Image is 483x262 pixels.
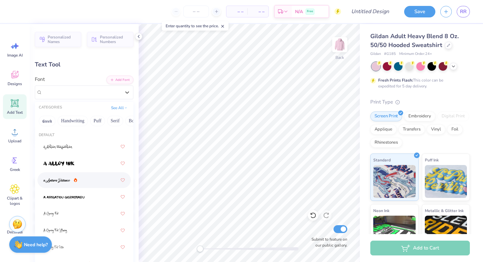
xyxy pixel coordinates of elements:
[106,76,133,84] button: Add Font
[87,32,133,47] button: Personalized Numbers
[427,125,445,134] div: Vinyl
[35,132,133,138] div: Default
[35,32,81,47] button: Personalized Names
[35,60,133,69] div: Text Tool
[43,195,84,200] img: a Arigatou Gozaimasu
[399,51,432,57] span: Minimum Order: 24 +
[308,236,347,248] label: Submit to feature on our public gallery.
[197,246,203,252] div: Accessibility label
[384,51,396,57] span: # G185
[43,178,70,183] img: a Antara Distance
[43,145,73,149] img: a Ahlan Wasahlan
[425,207,464,214] span: Metallic & Glitter Ink
[404,111,435,121] div: Embroidery
[43,245,64,250] img: A Charming Font Outline
[404,6,435,17] button: Save
[7,53,23,58] span: Image AI
[107,116,123,126] button: Serif
[437,111,469,121] div: Digital Print
[100,35,129,44] span: Personalized Numbers
[43,228,67,233] img: A Charming Font Leftleaning
[425,216,467,249] img: Metallic & Glitter Ink
[48,35,77,44] span: Personalized Names
[35,76,45,83] label: Font
[370,125,397,134] div: Applique
[370,98,470,106] div: Print Type
[39,116,56,126] button: Greek
[8,138,21,144] span: Upload
[373,216,416,249] img: Neon Ink
[90,116,105,126] button: Puff
[4,196,26,206] span: Clipart & logos
[378,78,413,83] strong: Fresh Prints Flash:
[425,156,439,163] span: Puff Ink
[307,9,313,14] span: Free
[162,21,229,31] div: Enter quantity to see the price.
[251,8,264,15] span: – –
[378,77,459,89] div: This color can be expedited for 5 day delivery.
[370,32,459,49] span: Gildan Adult Heavy Blend 8 Oz. 50/50 Hooded Sweatshirt
[7,110,23,115] span: Add Text
[39,105,62,110] div: CATEGORIES
[399,125,425,134] div: Transfers
[230,8,243,15] span: – –
[43,161,74,166] img: a Alloy Ink
[457,6,470,17] a: RR
[109,105,129,111] button: See All
[373,207,389,214] span: Neon Ink
[7,229,23,235] span: Decorate
[183,6,209,17] input: – –
[373,165,416,198] img: Standard
[10,167,20,172] span: Greek
[460,8,467,15] span: RR
[425,165,467,198] img: Puff Ink
[24,242,48,248] strong: Need help?
[295,8,303,15] span: N/A
[346,5,394,18] input: Untitled Design
[8,81,22,86] span: Designs
[447,125,463,134] div: Foil
[370,111,402,121] div: Screen Print
[370,138,402,148] div: Rhinestones
[335,55,344,60] div: Back
[125,116,141,126] button: Bold
[57,116,88,126] button: Handwriting
[370,51,381,57] span: Gildan
[333,38,346,51] img: Back
[43,212,59,216] img: A Charming Font
[373,156,391,163] span: Standard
